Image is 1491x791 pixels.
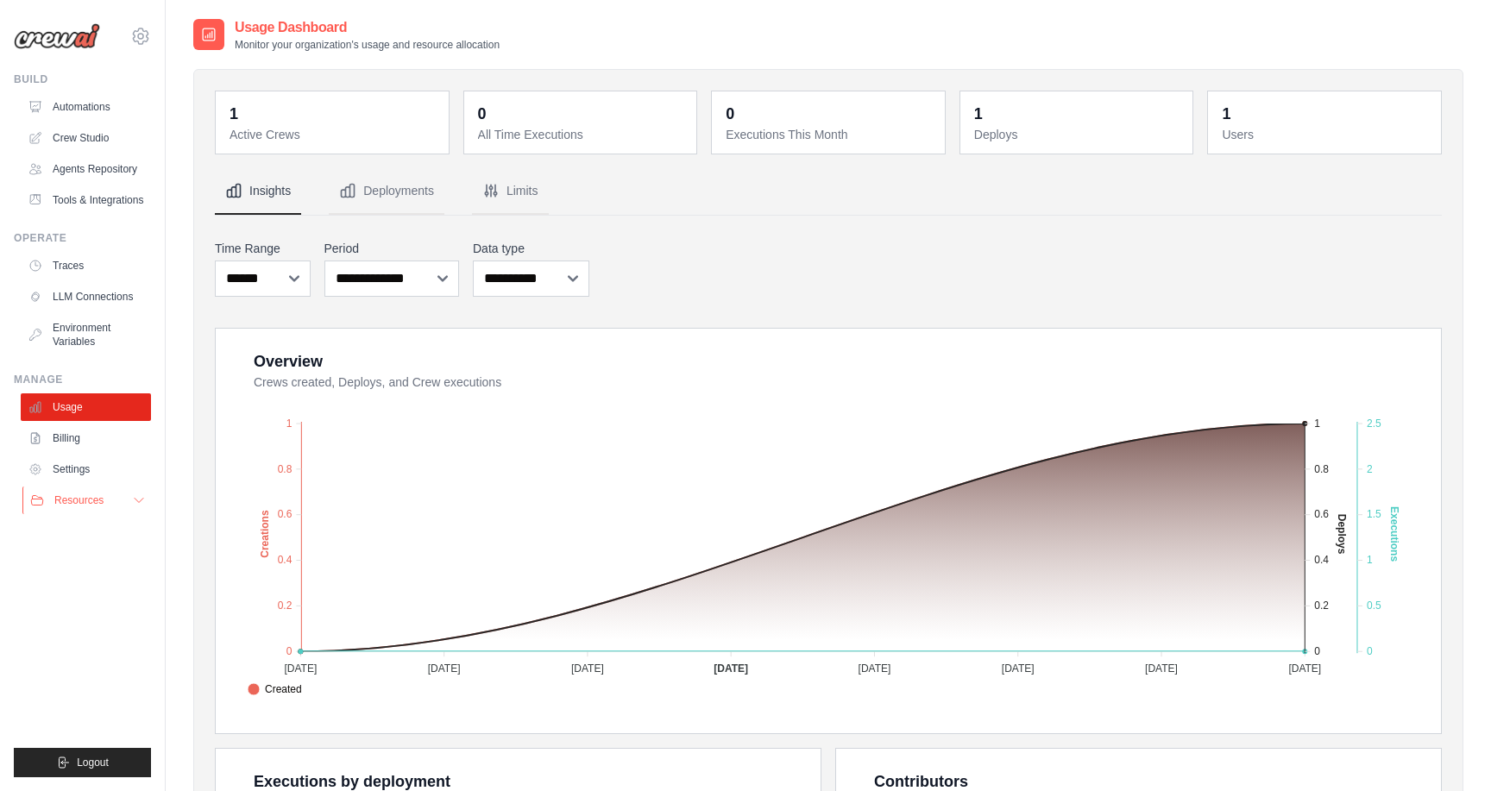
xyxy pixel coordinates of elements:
tspan: 0.6 [1314,508,1329,520]
tspan: 0 [286,645,293,657]
tspan: 0.8 [278,463,293,475]
text: Executions [1388,506,1400,562]
div: 1 [230,102,238,126]
tspan: 1 [286,417,293,430]
a: Traces [21,252,151,279]
tspan: 0.4 [1314,554,1329,566]
tspan: 1.5 [1367,508,1381,520]
h2: Usage Dashboard [235,17,500,38]
tspan: [DATE] [1002,662,1035,675]
div: Operate [14,231,151,245]
text: Creations [259,510,271,558]
button: Deployments [329,168,444,215]
tspan: 0.2 [1314,600,1329,612]
div: Overview [254,349,323,374]
nav: Tabs [215,168,1442,215]
label: Period [324,240,460,257]
a: Crew Studio [21,124,151,152]
a: Environment Variables [21,314,151,355]
tspan: 0 [1314,645,1320,657]
tspan: 0.2 [278,600,293,612]
tspan: 0 [1367,645,1373,657]
button: Logout [14,748,151,777]
tspan: [DATE] [428,662,461,675]
tspan: [DATE] [571,662,604,675]
dt: Users [1222,126,1431,143]
tspan: [DATE] [859,662,891,675]
p: Monitor your organization's usage and resource allocation [235,38,500,52]
div: Build [14,72,151,86]
div: 0 [478,102,487,126]
a: Billing [21,424,151,452]
dt: Deploys [974,126,1183,143]
dt: Crews created, Deploys, and Crew executions [254,374,1420,391]
tspan: 0.6 [278,508,293,520]
a: Agents Repository [21,155,151,183]
img: Logo [14,23,100,49]
a: Tools & Integrations [21,186,151,214]
div: 0 [726,102,734,126]
dt: Active Crews [230,126,438,143]
tspan: 2 [1367,463,1373,475]
a: Settings [21,455,151,483]
tspan: 1 [1367,554,1373,566]
div: Manage [14,373,151,386]
tspan: 2.5 [1367,417,1381,430]
a: LLM Connections [21,283,151,311]
dt: Executions This Month [726,126,934,143]
a: Automations [21,93,151,121]
tspan: 1 [1314,417,1320,430]
tspan: [DATE] [284,662,317,675]
label: Data type [473,240,589,257]
div: 1 [1222,102,1230,126]
div: 1 [974,102,983,126]
tspan: [DATE] [714,662,748,675]
text: Deploys [1336,514,1348,555]
tspan: 0.8 [1314,463,1329,475]
span: Logout [77,756,109,769]
tspan: [DATE] [1288,662,1321,675]
span: Resources [54,493,104,507]
span: Created [248,681,302,697]
button: Resources [22,487,153,514]
label: Time Range [215,240,311,257]
tspan: 0.5 [1367,600,1381,612]
button: Insights [215,168,301,215]
button: Limits [472,168,549,215]
a: Usage [21,393,151,421]
dt: All Time Executions [478,126,687,143]
tspan: 0.4 [278,554,293,566]
tspan: [DATE] [1145,662,1178,675]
